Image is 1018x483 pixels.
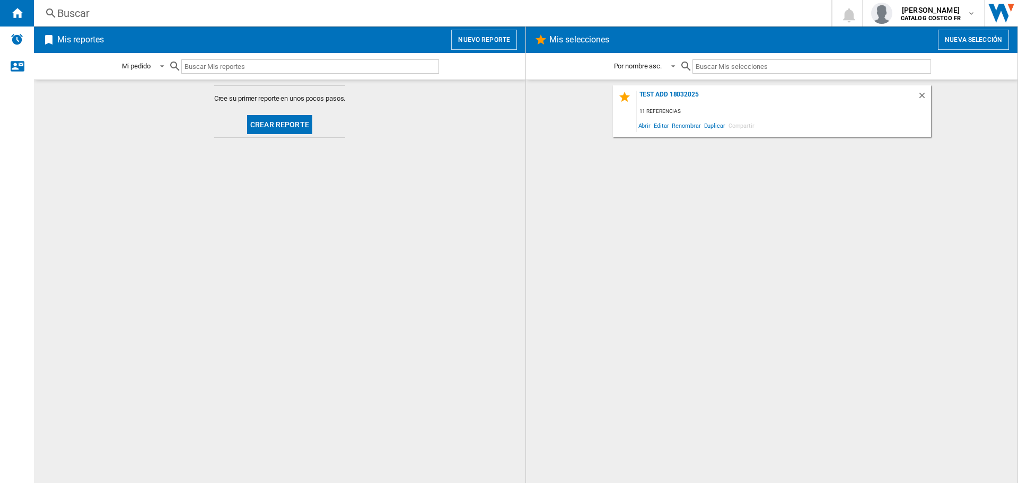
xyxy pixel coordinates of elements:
button: Crear reporte [247,115,312,134]
div: 11 referencias [637,105,931,118]
div: Por nombre asc. [614,62,662,70]
input: Buscar Mis selecciones [692,59,931,74]
h2: Mis reportes [55,30,106,50]
img: profile.jpg [871,3,892,24]
span: Renombrar [670,118,702,133]
b: CATALOG COSTCO FR [901,15,961,22]
button: Nueva selección [938,30,1009,50]
span: Abrir [637,118,653,133]
h2: Mis selecciones [547,30,612,50]
input: Buscar Mis reportes [181,59,439,74]
button: Nuevo reporte [451,30,517,50]
span: Editar [652,118,670,133]
div: Test add 18032025 [637,91,917,105]
div: Buscar [57,6,804,21]
div: Mi pedido [122,62,151,70]
span: [PERSON_NAME] [901,5,961,15]
img: alerts-logo.svg [11,33,23,46]
span: Compartir [727,118,756,133]
span: Duplicar [703,118,727,133]
div: Borrar [917,91,931,105]
span: Cree su primer reporte en unos pocos pasos. [214,94,346,103]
